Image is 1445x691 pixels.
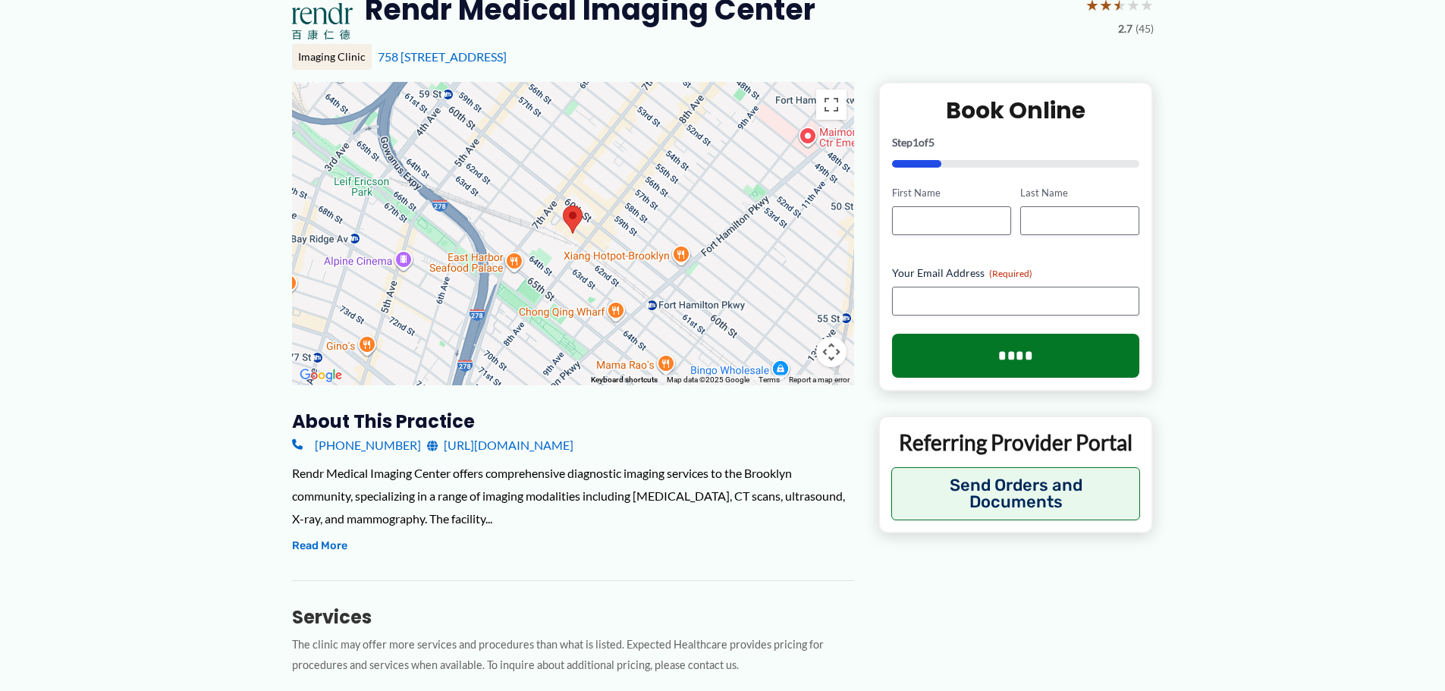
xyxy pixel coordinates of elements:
[1020,186,1139,200] label: Last Name
[292,635,854,676] p: The clinic may offer more services and procedures than what is listed. Expected Healthcare provid...
[989,268,1032,279] span: (Required)
[816,337,847,367] button: Map camera controls
[292,410,854,433] h3: About this practice
[292,605,854,629] h3: Services
[1136,19,1154,39] span: (45)
[928,136,935,149] span: 5
[292,44,372,70] div: Imaging Clinic
[892,137,1140,148] p: Step of
[667,375,749,384] span: Map data ©2025 Google
[427,434,573,457] a: [URL][DOMAIN_NAME]
[292,462,854,529] div: Rendr Medical Imaging Center offers comprehensive diagnostic imaging services to the Brooklyn com...
[913,136,919,149] span: 1
[591,375,658,385] button: Keyboard shortcuts
[296,366,346,385] img: Google
[892,265,1140,281] label: Your Email Address
[892,186,1011,200] label: First Name
[789,375,850,384] a: Report a map error
[292,434,421,457] a: [PHONE_NUMBER]
[891,429,1141,456] p: Referring Provider Portal
[1118,19,1132,39] span: 2.7
[891,467,1141,520] button: Send Orders and Documents
[759,375,780,384] a: Terms (opens in new tab)
[378,49,507,64] a: 758 [STREET_ADDRESS]
[292,537,347,555] button: Read More
[296,366,346,385] a: Open this area in Google Maps (opens a new window)
[892,96,1140,125] h2: Book Online
[816,90,847,120] button: Toggle fullscreen view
